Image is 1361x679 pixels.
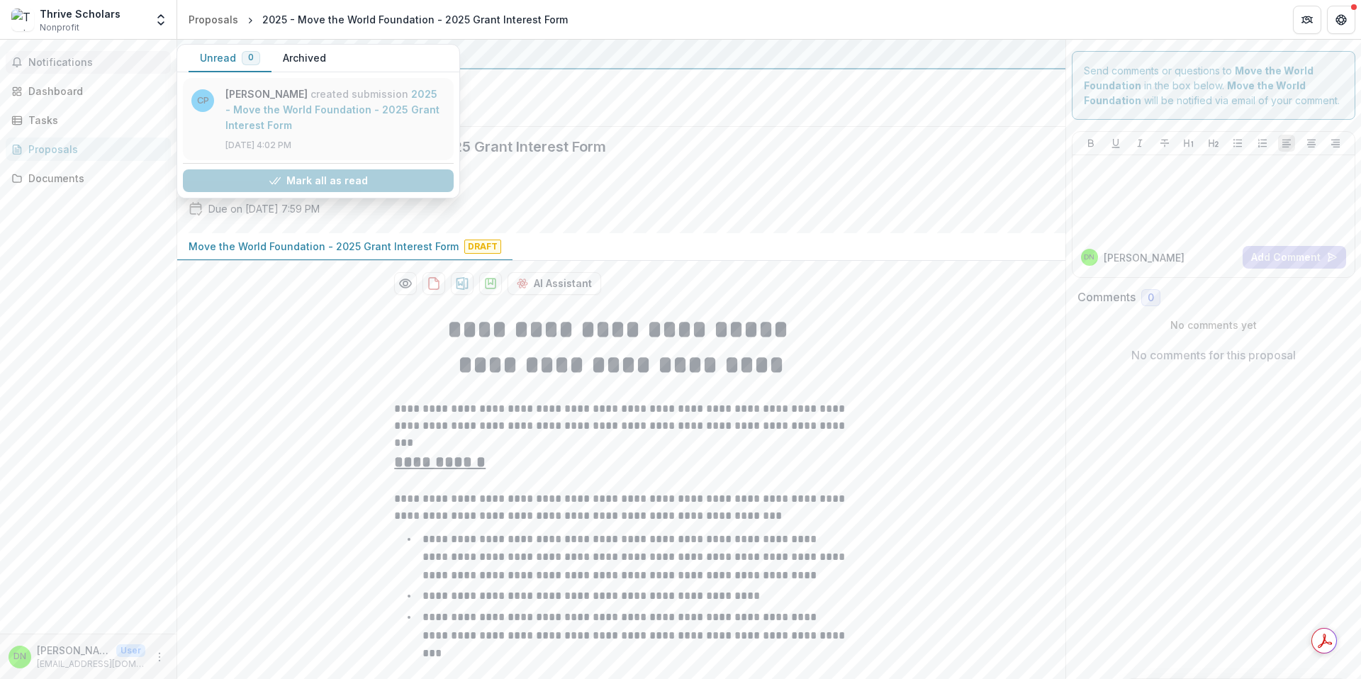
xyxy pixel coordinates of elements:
[1229,135,1246,152] button: Bullet List
[1327,135,1344,152] button: Align Right
[183,9,573,30] nav: breadcrumb
[183,169,454,192] button: Mark all as read
[189,45,271,72] button: Unread
[40,6,121,21] div: Thrive Scholars
[189,239,459,254] p: Move the World Foundation - 2025 Grant Interest Form
[248,52,254,62] span: 0
[28,171,159,186] div: Documents
[1180,135,1197,152] button: Heading 1
[6,51,171,74] button: Notifications
[1104,250,1184,265] p: [PERSON_NAME]
[1278,135,1295,152] button: Align Left
[1131,135,1148,152] button: Italicize
[1205,135,1222,152] button: Heading 2
[40,21,79,34] span: Nonprofit
[262,12,568,27] div: 2025 - Move the World Foundation - 2025 Grant Interest Form
[28,84,159,99] div: Dashboard
[394,272,417,295] button: Preview 473b24a8-ba95-463a-9203-262309355a26-0.pdf
[208,201,320,216] p: Due on [DATE] 7:59 PM
[1156,135,1173,152] button: Strike
[479,272,502,295] button: download-proposal
[6,167,171,190] a: Documents
[28,113,159,128] div: Tasks
[271,45,337,72] button: Archived
[1077,291,1136,304] h2: Comments
[225,88,439,131] a: 2025 - Move the World Foundation - 2025 Grant Interest Form
[37,658,145,670] p: [EMAIL_ADDRESS][DOMAIN_NAME]
[189,138,1031,155] h2: 2025 - Move the World Foundation - 2025 Grant Interest Form
[1082,135,1099,152] button: Bold
[1243,246,1346,269] button: Add Comment
[1327,6,1355,34] button: Get Help
[28,142,159,157] div: Proposals
[1077,318,1350,332] p: No comments yet
[1293,6,1321,34] button: Partners
[6,79,171,103] a: Dashboard
[225,86,445,133] p: created submission
[1072,51,1356,120] div: Send comments or questions to in the box below. will be notified via email of your comment.
[1303,135,1320,152] button: Align Center
[37,643,111,658] p: [PERSON_NAME]
[1084,254,1094,261] div: Daniel Navisky
[6,138,171,161] a: Proposals
[1107,135,1124,152] button: Underline
[116,644,145,657] p: User
[422,272,445,295] button: download-proposal
[189,12,238,27] div: Proposals
[6,108,171,132] a: Tasks
[11,9,34,31] img: Thrive Scholars
[151,649,168,666] button: More
[151,6,171,34] button: Open entity switcher
[28,57,165,69] span: Notifications
[508,272,601,295] button: AI Assistant
[1254,135,1271,152] button: Ordered List
[13,652,26,661] div: Daniel Navisky
[1131,347,1296,364] p: No comments for this proposal
[1148,292,1154,304] span: 0
[183,9,244,30] a: Proposals
[451,272,474,295] button: download-proposal
[189,45,1054,62] div: Move the World Foundation
[464,240,501,254] span: Draft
